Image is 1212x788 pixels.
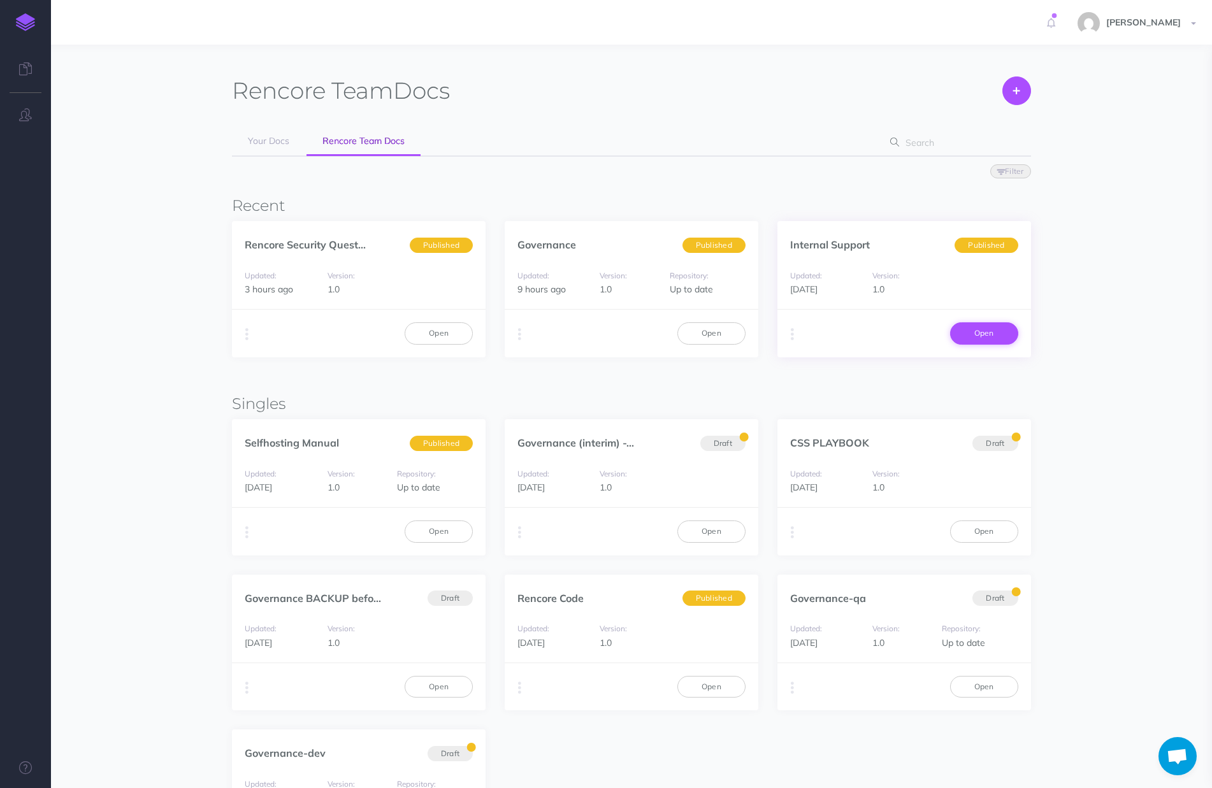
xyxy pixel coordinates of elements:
[902,131,1011,154] input: Search
[790,436,869,449] a: CSS PLAYBOOK
[517,238,576,251] a: Governance
[328,482,340,493] span: 1.0
[518,326,521,343] i: More actions
[872,271,900,280] small: Version:
[677,520,746,542] a: Open
[517,436,634,449] a: Governance (interim) -...
[517,624,549,633] small: Updated:
[1100,17,1187,28] span: [PERSON_NAME]
[328,469,355,478] small: Version:
[600,637,612,648] span: 1.0
[517,637,545,648] span: [DATE]
[232,76,450,105] h1: Docs
[790,592,866,605] a: Governance-qa
[322,135,405,147] span: Rencore Team Docs
[677,676,746,698] a: Open
[872,482,884,493] span: 1.0
[232,396,1030,412] h3: Singles
[600,469,627,478] small: Version:
[670,283,713,295] span: Up to date
[245,679,249,697] i: More actions
[328,271,355,280] small: Version:
[600,271,627,280] small: Version:
[245,271,277,280] small: Updated:
[790,238,870,251] a: Internal Support
[405,676,473,698] a: Open
[942,624,981,633] small: Repository:
[248,135,289,147] span: Your Docs
[517,271,549,280] small: Updated:
[517,482,545,493] span: [DATE]
[397,469,436,478] small: Repository:
[518,524,521,541] i: More actions
[950,676,1018,698] a: Open
[245,637,272,648] span: [DATE]
[307,127,421,156] a: Rencore Team Docs
[950,322,1018,344] a: Open
[790,271,822,280] small: Updated:
[517,592,584,605] a: Rencore Code
[232,197,1030,214] h3: Recent
[791,679,794,697] i: More actions
[328,637,340,648] span: 1.0
[245,747,326,759] a: Governance-dev
[405,322,473,344] a: Open
[790,482,818,493] span: [DATE]
[872,283,884,295] span: 1.0
[245,469,277,478] small: Updated:
[245,283,293,295] span: 3 hours ago
[517,283,566,295] span: 9 hours ago
[791,326,794,343] i: More actions
[328,624,355,633] small: Version:
[397,482,440,493] span: Up to date
[16,13,35,31] img: logo-mark.svg
[245,524,249,541] i: More actions
[245,592,381,605] a: Governance BACKUP befo...
[791,524,794,541] i: More actions
[1078,12,1100,34] img: 144ae60c011ffeabe18c6ddfbe14a5c9.jpg
[245,326,249,343] i: More actions
[245,436,339,449] a: Selfhosting Manual
[790,283,818,295] span: [DATE]
[518,679,521,697] i: More actions
[790,469,822,478] small: Updated:
[790,624,822,633] small: Updated:
[517,469,549,478] small: Updated:
[328,283,340,295] span: 1.0
[1158,737,1197,775] div: Open chat
[600,482,612,493] span: 1.0
[245,624,277,633] small: Updated:
[950,520,1018,542] a: Open
[232,127,305,155] a: Your Docs
[600,283,612,295] span: 1.0
[990,164,1031,178] button: Filter
[670,271,709,280] small: Repository:
[790,637,818,648] span: [DATE]
[872,469,900,478] small: Version:
[232,76,393,104] span: Rencore Team
[677,322,746,344] a: Open
[245,482,272,493] span: [DATE]
[245,238,366,251] a: Rencore Security Quest...
[872,637,884,648] span: 1.0
[872,624,900,633] small: Version:
[942,637,985,648] span: Up to date
[405,520,473,542] a: Open
[600,624,627,633] small: Version:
